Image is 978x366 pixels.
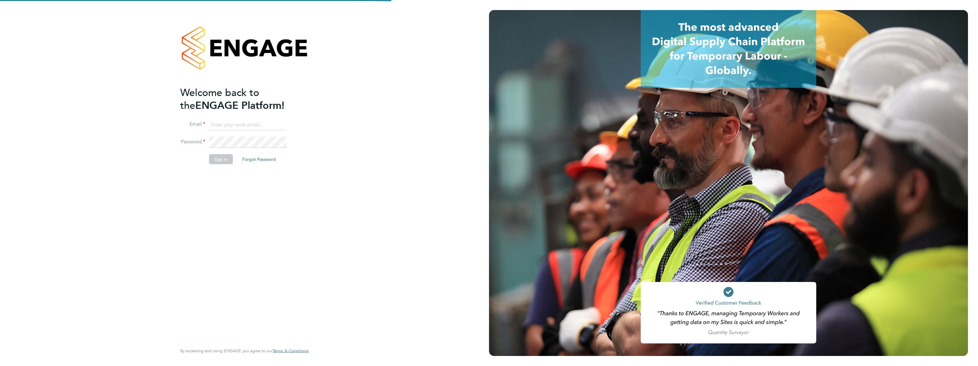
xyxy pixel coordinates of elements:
[180,86,302,112] h2: ENGAGE Platform!
[180,86,259,111] span: Welcome back to the
[209,154,233,164] button: Sign In
[209,119,287,130] input: Enter your work email...
[180,348,309,353] span: By accessing and using ENGAGE you agree to our
[273,348,309,353] a: Terms & Conditions
[237,154,281,164] button: Forgot Password
[180,139,205,145] label: Password
[180,121,205,128] label: Email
